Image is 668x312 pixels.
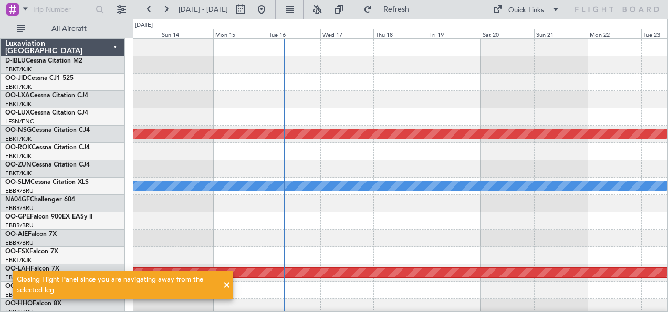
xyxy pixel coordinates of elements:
[481,29,534,38] div: Sat 20
[5,248,29,255] span: OO-FSX
[5,66,32,74] a: EBKT/KJK
[17,275,217,295] div: Closing Flight Panel since you are navigating away from the selected leg
[427,29,481,38] div: Fri 19
[5,170,32,178] a: EBKT/KJK
[588,29,641,38] div: Mon 22
[5,179,30,185] span: OO-SLM
[160,29,213,38] div: Sun 14
[359,1,422,18] button: Refresh
[5,231,28,237] span: OO-AIE
[5,152,32,160] a: EBKT/KJK
[267,29,320,38] div: Tue 16
[5,144,32,151] span: OO-ROK
[32,2,92,17] input: Trip Number
[5,75,27,81] span: OO-JID
[5,92,88,99] a: OO-LXACessna Citation CJ4
[179,5,228,14] span: [DATE] - [DATE]
[5,179,89,185] a: OO-SLMCessna Citation XLS
[5,135,32,143] a: EBKT/KJK
[5,222,34,230] a: EBBR/BRU
[5,110,88,116] a: OO-LUXCessna Citation CJ4
[5,196,75,203] a: N604GFChallenger 604
[5,214,30,220] span: OO-GPE
[5,256,32,264] a: EBKT/KJK
[5,162,90,168] a: OO-ZUNCessna Citation CJ4
[5,231,57,237] a: OO-AIEFalcon 7X
[5,83,32,91] a: EBKT/KJK
[5,127,90,133] a: OO-NSGCessna Citation CJ4
[5,239,34,247] a: EBBR/BRU
[5,214,92,220] a: OO-GPEFalcon 900EX EASy II
[373,29,427,38] div: Thu 18
[5,58,26,64] span: D-IBLU
[487,1,565,18] button: Quick Links
[508,5,544,16] div: Quick Links
[5,162,32,168] span: OO-ZUN
[5,92,30,99] span: OO-LXA
[374,6,419,13] span: Refresh
[5,144,90,151] a: OO-ROKCessna Citation CJ4
[5,110,30,116] span: OO-LUX
[5,118,34,126] a: LFSN/ENC
[534,29,588,38] div: Sun 21
[5,58,82,64] a: D-IBLUCessna Citation M2
[320,29,374,38] div: Wed 17
[5,100,32,108] a: EBKT/KJK
[5,204,34,212] a: EBBR/BRU
[5,75,74,81] a: OO-JIDCessna CJ1 525
[12,20,114,37] button: All Aircraft
[213,29,267,38] div: Mon 15
[27,25,111,33] span: All Aircraft
[135,21,153,30] div: [DATE]
[5,127,32,133] span: OO-NSG
[5,196,30,203] span: N604GF
[5,248,58,255] a: OO-FSXFalcon 7X
[5,187,34,195] a: EBBR/BRU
